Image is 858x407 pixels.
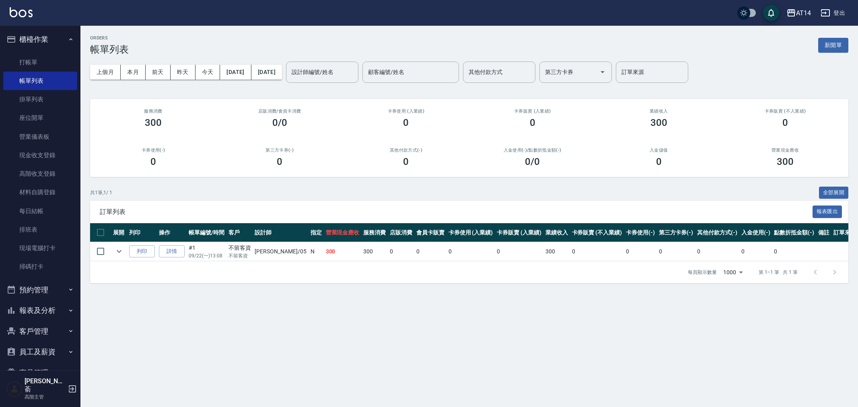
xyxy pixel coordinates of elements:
[772,223,816,242] th: 點數折抵金額(-)
[111,223,127,242] th: 展開
[414,242,446,261] td: 0
[388,242,414,261] td: 0
[3,90,77,109] a: 掛單列表
[309,223,324,242] th: 指定
[189,252,224,259] p: 09/22 (一) 13:08
[100,109,207,114] h3: 服務消費
[3,341,77,362] button: 員工及薪資
[220,65,251,80] button: [DATE]
[3,300,77,321] button: 報表及分析
[121,65,146,80] button: 本月
[720,261,746,283] div: 1000
[145,117,162,128] h3: 300
[759,269,798,276] p: 第 1–1 筆 共 1 筆
[543,223,570,242] th: 業績收入
[3,127,77,146] a: 營業儀表板
[226,223,253,242] th: 客戶
[10,7,33,17] img: Logo
[570,242,624,261] td: 0
[388,223,414,242] th: 店販消費
[739,223,772,242] th: 入金使用(-)
[403,156,409,167] h3: 0
[3,53,77,72] a: 打帳單
[816,223,831,242] th: 備註
[813,208,842,215] a: 報表匯出
[159,245,185,258] a: 詳情
[113,245,125,257] button: expand row
[3,257,77,276] a: 掃碼打卡
[414,223,446,242] th: 會員卡販賣
[150,156,156,167] h3: 0
[90,65,121,80] button: 上個月
[3,164,77,183] a: 高階收支登錄
[25,377,66,393] h5: [PERSON_NAME]萮
[3,321,77,342] button: 客戶管理
[352,148,459,153] h2: 其他付款方式(-)
[479,148,586,153] h2: 入金使用(-) /點數折抵金額(-)
[739,242,772,261] td: 0
[195,65,220,80] button: 今天
[605,148,712,153] h2: 入金儲值
[570,223,624,242] th: 卡券販賣 (不入業績)
[695,223,739,242] th: 其他付款方式(-)
[446,242,495,261] td: 0
[90,44,129,55] h3: 帳單列表
[129,245,155,258] button: 列印
[3,239,77,257] a: 現場電腦打卡
[495,223,543,242] th: 卡券販賣 (入業績)
[605,109,712,114] h2: 業績收入
[3,183,77,201] a: 材料自購登錄
[831,223,858,242] th: 訂單來源
[495,242,543,261] td: 0
[127,223,157,242] th: 列印
[403,117,409,128] h3: 0
[688,269,717,276] p: 每頁顯示數量
[732,148,839,153] h2: 營業現金應收
[361,223,388,242] th: 服務消費
[226,109,333,114] h2: 店販消費 /會員卡消費
[309,242,324,261] td: N
[3,280,77,300] button: 預約管理
[25,393,66,401] p: 高階主管
[6,381,23,397] img: Person
[763,5,779,21] button: save
[253,223,308,242] th: 設計師
[324,242,362,261] td: 300
[543,242,570,261] td: 300
[813,206,842,218] button: 報表匯出
[479,109,586,114] h2: 卡券販賣 (入業績)
[650,117,667,128] h3: 300
[253,242,308,261] td: [PERSON_NAME] /05
[187,223,226,242] th: 帳單編號/時間
[657,242,695,261] td: 0
[695,242,739,261] td: 0
[624,223,657,242] th: 卡券使用(-)
[530,117,535,128] h3: 0
[818,41,848,49] a: 新開單
[525,156,540,167] h3: 0 /0
[171,65,195,80] button: 昨天
[272,117,287,128] h3: 0/0
[3,29,77,50] button: 櫃檯作業
[100,208,813,216] span: 訂單列表
[251,65,282,80] button: [DATE]
[3,146,77,164] a: 現金收支登錄
[157,223,187,242] th: 操作
[228,252,251,259] p: 不留客資
[3,202,77,220] a: 每日結帳
[146,65,171,80] button: 前天
[817,6,848,21] button: 登出
[3,109,77,127] a: 座位開單
[226,148,333,153] h2: 第三方卡券(-)
[796,8,811,18] div: AT14
[819,187,849,199] button: 全部展開
[3,72,77,90] a: 帳單列表
[657,223,695,242] th: 第三方卡券(-)
[656,156,662,167] h3: 0
[772,242,816,261] td: 0
[100,148,207,153] h2: 卡券使用(-)
[90,189,112,196] p: 共 1 筆, 1 / 1
[446,223,495,242] th: 卡券使用 (入業績)
[90,35,129,41] h2: ORDERS
[782,117,788,128] h3: 0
